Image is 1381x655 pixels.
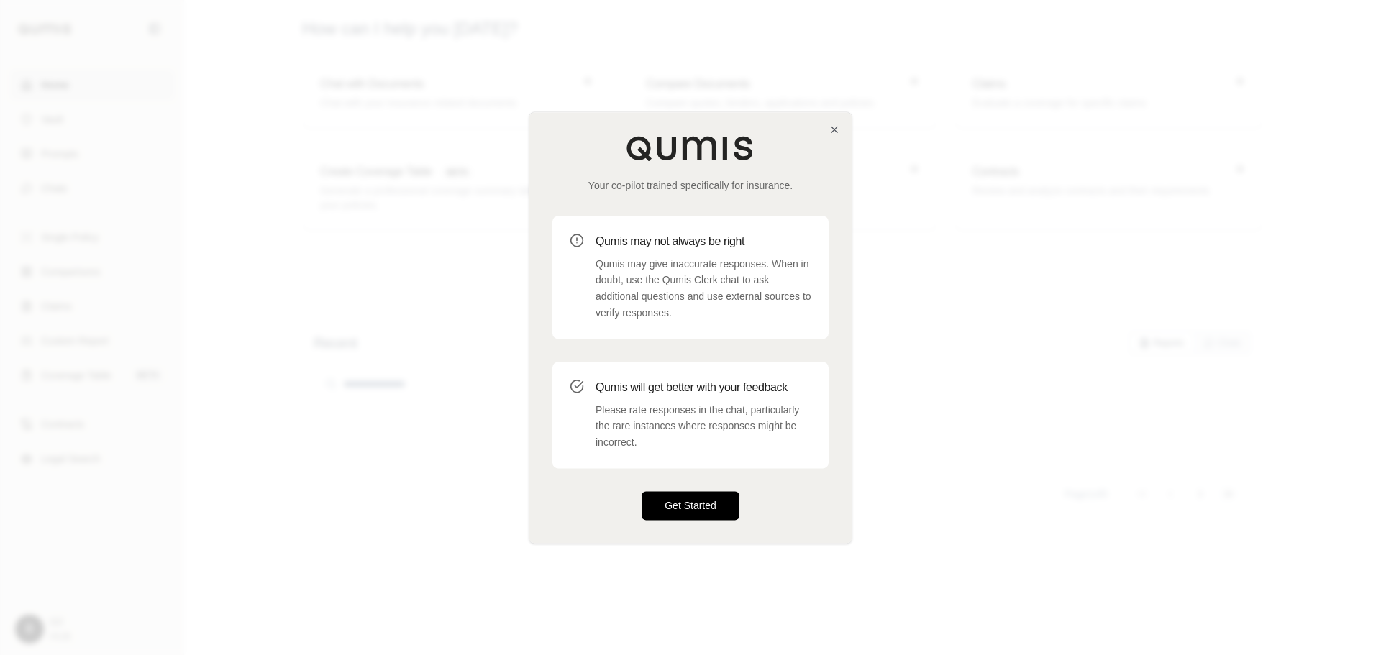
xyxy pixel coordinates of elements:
p: Please rate responses in the chat, particularly the rare instances where responses might be incor... [596,402,811,451]
h3: Qumis may not always be right [596,233,811,250]
button: Get Started [642,491,739,520]
h3: Qumis will get better with your feedback [596,379,811,396]
p: Your co-pilot trained specifically for insurance. [552,178,829,193]
p: Qumis may give inaccurate responses. When in doubt, use the Qumis Clerk chat to ask additional qu... [596,256,811,321]
img: Qumis Logo [626,135,755,161]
